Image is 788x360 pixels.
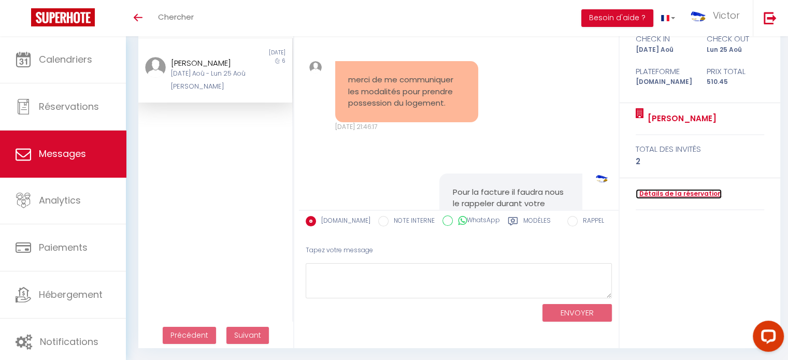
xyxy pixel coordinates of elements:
div: check in [629,33,700,45]
label: RAPPEL [578,216,604,227]
span: 6 [282,57,285,65]
div: [PERSON_NAME] [171,81,247,92]
div: Tapez votre message [306,238,612,263]
div: check out [700,33,771,45]
pre: merci de me communiquer les modalités pour prendre possession du logement. [348,74,465,109]
span: Suivant [234,330,261,340]
a: [PERSON_NAME] [644,112,717,125]
label: WhatsApp [453,215,500,227]
div: [DATE] Aoû [629,45,700,55]
span: Victor [713,9,740,22]
iframe: LiveChat chat widget [744,316,788,360]
label: Modèles [523,216,551,229]
span: Chercher [158,11,194,22]
label: NOTE INTERNE [389,216,435,227]
button: Previous [163,327,216,344]
div: Plateforme [629,65,700,78]
span: Hébergement [39,288,103,301]
div: 510.45 [700,77,771,87]
span: Précédent [170,330,208,340]
button: ENVOYER [542,304,612,322]
span: Calendriers [39,53,92,66]
span: Réservations [39,100,99,113]
div: [DATE] 21:46:17 [335,122,478,132]
div: [DATE] [215,49,292,57]
img: ... [596,174,608,182]
div: Prix total [700,65,771,78]
label: [DOMAIN_NAME] [316,216,370,227]
span: Analytics [39,194,81,207]
div: [DATE] Aoû - Lun 25 Aoû [171,69,247,79]
span: Messages [39,147,86,160]
span: Paiements [39,241,88,254]
img: ... [691,10,706,21]
pre: Pour la facture il faudra nous le rappeler durant votre séjour Concernant les modalités d’arrivée... [452,186,569,280]
div: [PERSON_NAME] [171,57,247,69]
a: Détails de la réservation [636,189,722,199]
div: 2 [636,155,764,168]
span: Notifications [40,335,98,348]
img: logout [764,11,777,24]
div: [DOMAIN_NAME] [629,77,700,87]
img: ... [309,61,322,74]
img: Super Booking [31,8,95,26]
button: Besoin d'aide ? [581,9,653,27]
button: Next [226,327,269,344]
div: Lun 25 Aoû [700,45,771,55]
div: total des invités [636,143,764,155]
img: ... [145,57,166,78]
